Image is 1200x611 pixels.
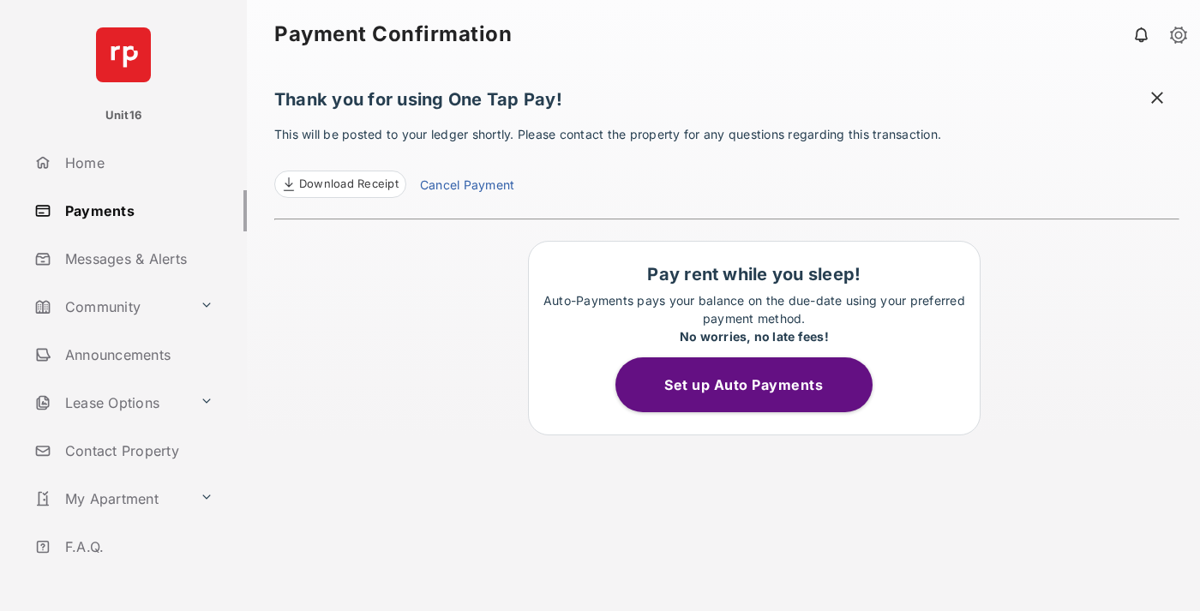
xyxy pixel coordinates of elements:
p: This will be posted to your ledger shortly. Please contact the property for any questions regardi... [274,125,1179,198]
img: svg+xml;base64,PHN2ZyB4bWxucz0iaHR0cDovL3d3dy53My5vcmcvMjAwMC9zdmciIHdpZHRoPSI2NCIgaGVpZ2h0PSI2NC... [96,27,151,82]
a: Set up Auto Payments [615,376,893,393]
div: No worries, no late fees! [537,327,971,345]
a: Announcements [27,334,247,375]
strong: Payment Confirmation [274,24,512,45]
h1: Thank you for using One Tap Pay! [274,89,1179,118]
a: Messages & Alerts [27,238,247,279]
p: Auto-Payments pays your balance on the due-date using your preferred payment method. [537,291,971,345]
a: Cancel Payment [420,176,514,198]
span: Download Receipt [299,176,399,193]
a: Home [27,142,247,183]
button: Set up Auto Payments [615,357,873,412]
a: My Apartment [27,478,193,519]
a: F.A.Q. [27,526,247,567]
a: Lease Options [27,382,193,423]
p: Unit16 [105,107,142,124]
a: Download Receipt [274,171,406,198]
a: Payments [27,190,247,231]
h1: Pay rent while you sleep! [537,264,971,285]
a: Community [27,286,193,327]
a: Contact Property [27,430,247,471]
